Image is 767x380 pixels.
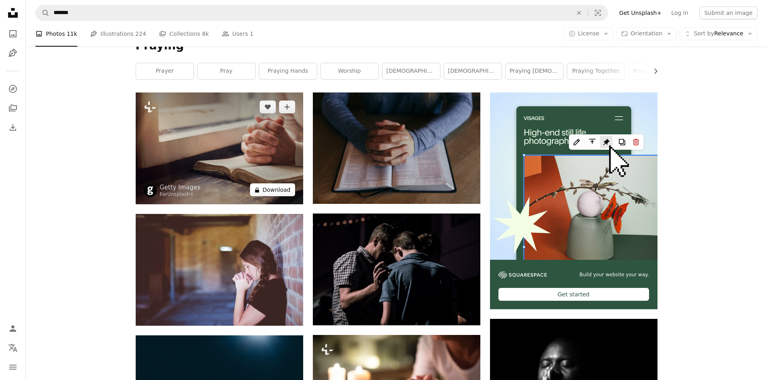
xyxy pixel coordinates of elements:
[260,101,276,113] button: Like
[5,119,21,136] a: Download History
[259,63,317,79] a: praying hands
[578,30,600,37] span: License
[5,340,21,356] button: Language
[699,6,757,19] button: Submit an image
[135,29,146,38] span: 224
[588,5,608,21] button: Visual search
[5,320,21,337] a: Log in / Sign up
[313,92,480,204] img: man holding his hands on open book
[5,45,21,61] a: Illustrations
[506,63,563,79] a: praying [DEMOGRAPHIC_DATA]
[5,100,21,116] a: Collections
[136,145,303,152] a: Hands of an unrecognizable woman with Bible praying
[616,27,676,40] button: Orientation
[36,5,50,21] button: Search Unsplash
[5,26,21,42] a: Photos
[136,372,303,379] a: person raising arms
[136,92,303,204] img: Hands of an unrecognizable woman with Bible praying
[202,29,209,38] span: 8k
[90,21,146,47] a: Illustrations 224
[444,63,502,79] a: [DEMOGRAPHIC_DATA]
[222,21,254,47] a: Users 1
[570,5,588,21] button: Clear
[648,63,657,79] button: scroll list to the right
[35,5,608,21] form: Find visuals sitewide
[694,30,743,38] span: Relevance
[160,183,201,191] a: Getty Images
[694,30,714,37] span: Sort by
[279,101,295,113] button: Add to Collection
[167,191,194,197] a: Unsplash+
[5,81,21,97] a: Explore
[498,271,547,278] img: file-1606177908946-d1eed1cbe4f5image
[250,183,295,196] button: Download
[629,63,686,79] a: praying [DEMOGRAPHIC_DATA]
[313,144,480,152] a: man holding his hands on open book
[5,359,21,375] button: Menu
[498,288,649,301] div: Get started
[250,29,254,38] span: 1
[321,63,378,79] a: worship
[144,184,157,197] img: Go to Getty Images's profile
[313,265,480,273] a: men touching each other's foreheads
[680,27,757,40] button: Sort byRelevance
[313,214,480,325] img: men touching each other's foreheads
[159,21,209,47] a: Collections 8k
[631,30,662,37] span: Orientation
[614,6,666,19] a: Get Unsplash+
[136,266,303,273] a: woman praying while leaning against brick wall
[567,63,625,79] a: praying together
[382,63,440,79] a: [DEMOGRAPHIC_DATA]
[160,191,201,198] div: For
[136,63,194,79] a: prayer
[5,5,21,23] a: Home — Unsplash
[564,27,614,40] button: License
[198,63,255,79] a: pray
[490,92,657,260] img: file-1723602894256-972c108553a7image
[136,214,303,326] img: woman praying while leaning against brick wall
[666,6,693,19] a: Log in
[490,92,657,309] a: Build your website your way.Get started
[579,271,649,278] span: Build your website your way.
